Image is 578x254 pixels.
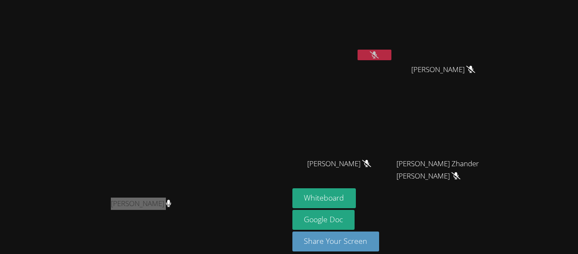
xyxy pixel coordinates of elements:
[307,158,371,170] span: [PERSON_NAME]
[292,232,380,251] button: Share Your Screen
[396,158,490,182] span: [PERSON_NAME] Zhander [PERSON_NAME]
[111,198,171,210] span: [PERSON_NAME]
[292,188,356,208] button: Whiteboard
[411,64,475,76] span: [PERSON_NAME]
[292,210,355,230] a: Google Doc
